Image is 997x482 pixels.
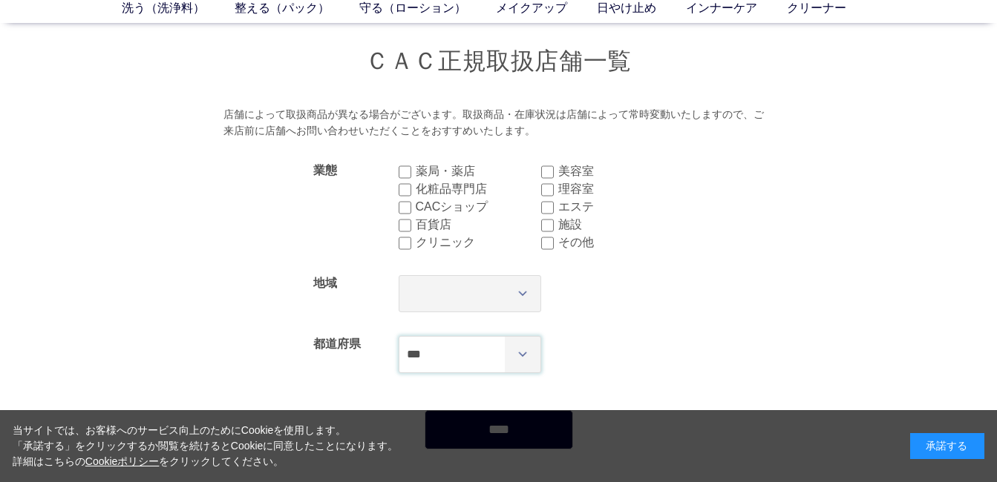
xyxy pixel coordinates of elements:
label: エステ [558,198,684,216]
label: CACショップ [416,198,541,216]
h1: ＣＡＣ正規取扱店舗一覧 [128,45,870,77]
label: 施設 [558,216,684,234]
label: 薬局・薬店 [416,162,541,180]
label: 百貨店 [416,216,541,234]
div: 当サイトでは、お客様へのサービス向上のためにCookieを使用します。 「承諾する」をクリックするか閲覧を続けるとCookieに同意したことになります。 詳細はこちらの をクリックしてください。 [13,423,399,469]
label: 地域 [313,277,337,289]
label: 都道府県 [313,337,361,350]
label: その他 [558,234,684,251]
a: Cookieポリシー [85,455,160,467]
div: 承諾する [910,433,984,459]
label: 化粧品専門店 [416,180,541,198]
div: 店舗によって取扱商品が異なる場合がございます。取扱商品・在庫状況は店舗によって常時変動いたしますので、ご来店前に店舗へお問い合わせいただくことをおすすめいたします。 [223,107,774,139]
label: 業態 [313,164,337,176]
label: 美容室 [558,162,684,180]
label: 理容室 [558,180,684,198]
label: クリニック [416,234,541,251]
